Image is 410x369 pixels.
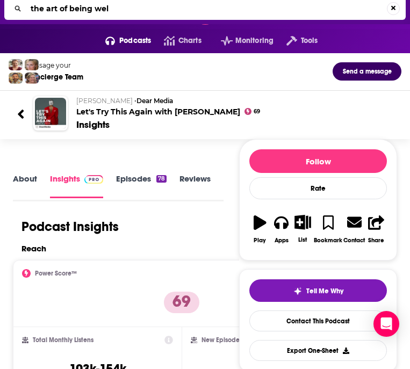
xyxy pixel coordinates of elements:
span: Tell Me Why [306,287,343,295]
div: Play [254,237,266,244]
div: Bookmark [314,237,342,244]
div: Concierge Team [26,73,83,82]
h2: New Episode Listens [202,336,261,344]
button: open menu [208,32,274,49]
a: InsightsPodchaser Pro [50,173,103,198]
img: Podchaser Pro [84,175,103,184]
img: Jon Profile [9,73,23,84]
div: Message your [26,61,83,69]
span: Monitoring [235,33,274,48]
button: Export One-Sheet [249,340,387,361]
button: Apps [271,208,292,250]
a: Charts [151,32,201,49]
span: [PERSON_NAME] [76,97,133,105]
span: 69 [254,110,260,114]
div: List [298,236,307,243]
button: Share [365,208,387,250]
a: Dear Media [136,97,173,105]
div: Insights [76,119,110,131]
h2: Let's Try This Again with [PERSON_NAME] [76,97,393,117]
img: Barbara Profile [25,73,39,84]
a: Contact This Podcast [249,310,387,331]
img: Sydney Profile [9,59,23,70]
h2: Total Monthly Listens [33,336,93,344]
div: Open Intercom Messenger [373,311,399,337]
button: open menu [92,32,152,49]
img: tell me why sparkle [293,287,302,295]
span: • [134,97,173,105]
button: Send a message [333,62,401,81]
h2: Reach [21,243,46,254]
div: Apps [275,237,289,244]
button: tell me why sparkleTell Me Why [249,279,387,302]
div: 78 [156,175,167,183]
span: Podcasts [119,33,151,48]
div: Contact [343,236,365,244]
button: List [292,208,314,250]
img: Let's Try This Again with B. Simone [35,98,66,129]
div: Share [368,237,384,244]
h2: Power Score™ [35,270,77,277]
h1: Podcast Insights [21,219,119,235]
a: Episodes78 [116,173,167,198]
div: Rate [249,177,387,199]
button: Bookmark [313,208,343,250]
a: Credits [224,173,262,198]
span: Tools [301,33,318,48]
p: 69 [164,292,199,313]
a: About [13,173,37,198]
a: Reviews [179,173,211,198]
button: Follow [249,149,387,173]
span: Charts [178,33,202,48]
a: Contact [343,208,365,250]
button: open menu [274,32,318,49]
img: Jules Profile [25,59,39,70]
button: Play [249,208,271,250]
